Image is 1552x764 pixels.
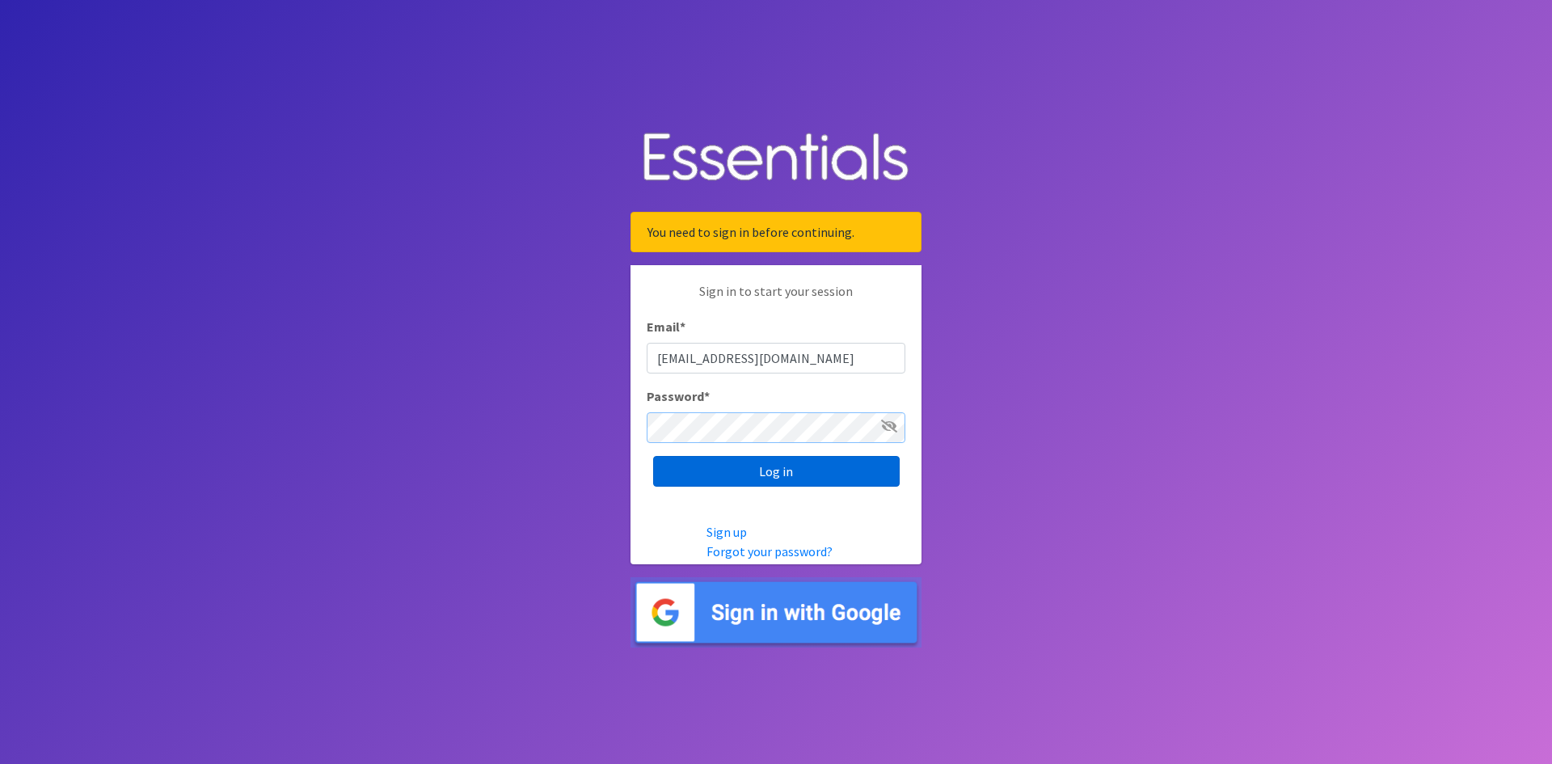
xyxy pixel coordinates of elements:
input: Log in [653,456,900,487]
abbr: required [704,388,710,404]
a: Forgot your password? [706,543,833,559]
p: Sign in to start your session [647,281,905,317]
img: Sign in with Google [630,577,921,648]
label: Password [647,386,710,406]
label: Email [647,317,685,336]
abbr: required [680,319,685,335]
a: Sign up [706,524,747,540]
div: You need to sign in before continuing. [630,212,921,252]
img: Human Essentials [630,116,921,200]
